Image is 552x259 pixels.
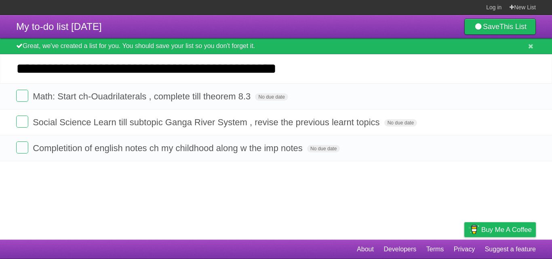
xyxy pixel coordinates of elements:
[16,21,102,32] span: My to-do list [DATE]
[384,119,417,126] span: No due date
[16,116,28,128] label: Done
[357,242,374,257] a: About
[16,90,28,102] label: Done
[33,117,381,127] span: Social Science Learn till subtopic Ganga River System , revise the previous learnt topics
[383,242,416,257] a: Developers
[16,141,28,154] label: Done
[33,91,253,101] span: Math: Start ch-Ouadrilaterals , complete till theorem 8.3
[33,143,305,153] span: Completition of english notes ch my childhood along w the imp notes
[499,23,527,31] b: This List
[468,223,479,236] img: Buy me a coffee
[481,223,532,237] span: Buy me a coffee
[454,242,475,257] a: Privacy
[485,242,536,257] a: Suggest a feature
[426,242,444,257] a: Terms
[464,222,536,237] a: Buy me a coffee
[307,145,340,152] span: No due date
[464,19,536,35] a: SaveThis List
[255,93,288,101] span: No due date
